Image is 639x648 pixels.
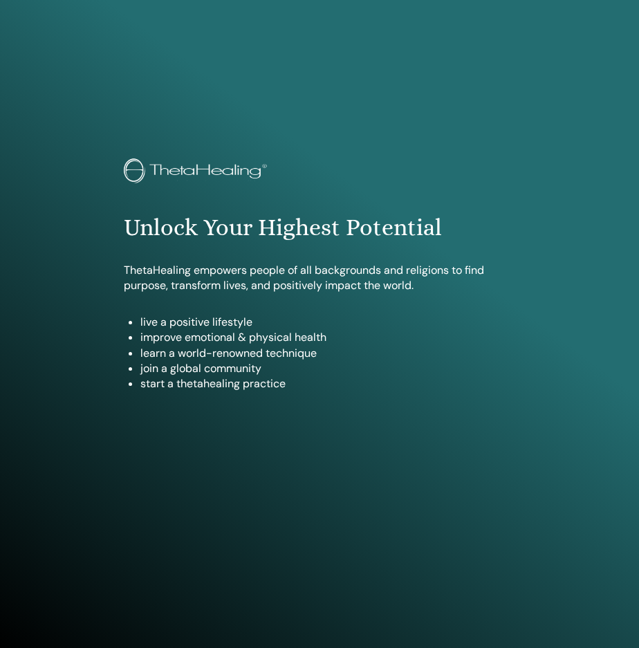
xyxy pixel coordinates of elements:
li: improve emotional & physical health [140,330,515,345]
p: ThetaHealing empowers people of all backgrounds and religions to find purpose, transform lives, a... [124,263,515,294]
li: live a positive lifestyle [140,315,515,330]
li: learn a world-renowned technique [140,346,515,361]
h1: Unlock Your Highest Potential [124,214,515,242]
li: join a global community [140,361,515,376]
li: start a thetahealing practice [140,376,515,391]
